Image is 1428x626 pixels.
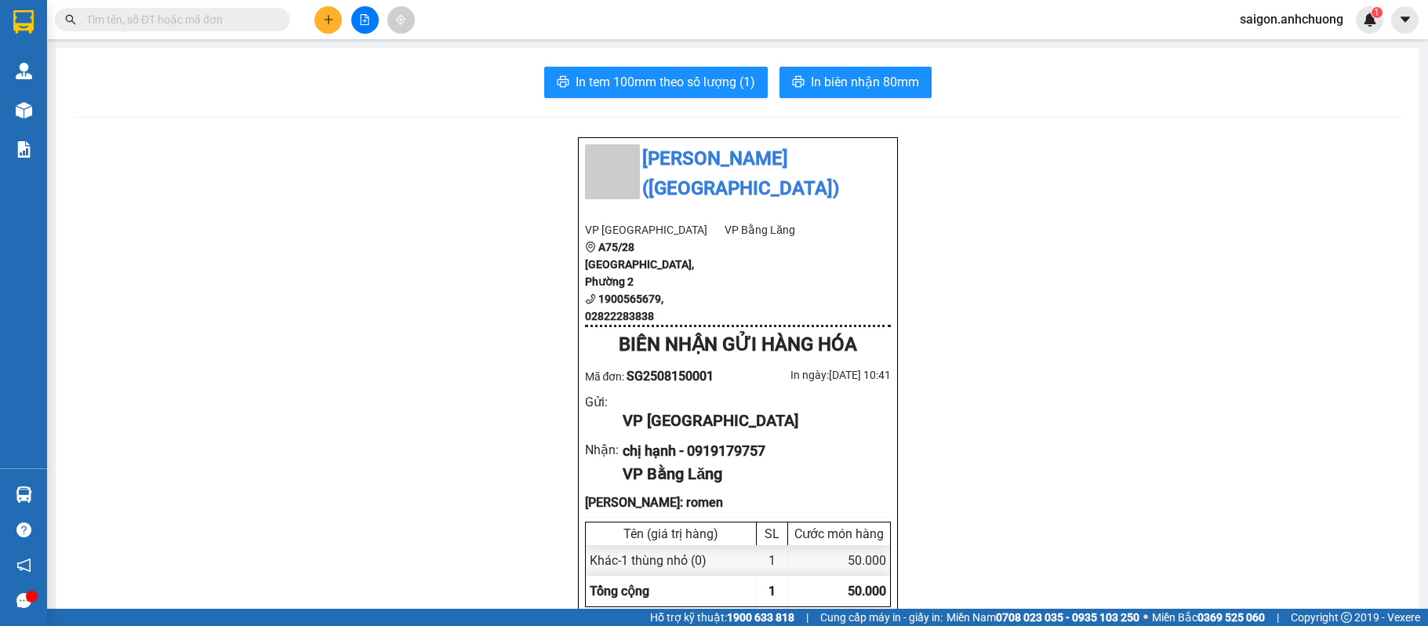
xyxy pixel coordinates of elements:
span: | [806,609,808,626]
span: ⚪️ [1143,614,1148,621]
button: printerIn tem 100mm theo số lượng (1) [544,67,768,98]
sup: 1 [1372,7,1383,18]
span: file-add [359,14,370,25]
span: Miền Nam [947,609,1139,626]
div: Tên (giá trị hàng) [590,526,752,541]
input: Tìm tên, số ĐT hoặc mã đơn [86,11,271,28]
img: logo-vxr [13,10,34,34]
button: file-add [351,6,379,34]
span: message [16,593,31,608]
span: | [1277,609,1279,626]
div: SL [761,526,783,541]
li: VP [GEOGRAPHIC_DATA] [585,221,725,238]
img: warehouse-icon [16,63,32,79]
span: notification [16,558,31,573]
span: 50.000 [848,584,886,599]
span: saigon.anhchuong [1227,9,1356,29]
div: Mã đơn: [585,366,738,386]
span: plus [323,14,334,25]
strong: 0708 023 035 - 0935 103 250 [996,611,1139,624]
span: Tổng cộng [590,584,649,599]
img: warehouse-icon [16,486,32,503]
div: Cước món hàng [792,526,886,541]
div: BIÊN NHẬN GỬI HÀNG HÓA [585,330,891,360]
b: A75/28 [GEOGRAPHIC_DATA], Phường 2 [585,241,694,288]
span: Miền Bắc [1152,609,1265,626]
span: copyright [1341,612,1352,623]
strong: 0369 525 060 [1197,611,1265,624]
span: 1 [769,584,776,599]
span: Cung cấp máy in - giấy in: [820,609,943,626]
span: phone [585,293,596,304]
span: aim [395,14,406,25]
img: icon-new-feature [1363,13,1377,27]
div: Nhận : [585,440,623,460]
div: VP Bằng Lăng [623,462,878,486]
span: In biên nhận 80mm [811,72,919,92]
span: question-circle [16,522,31,537]
button: caret-down [1391,6,1419,34]
span: 1 [1374,7,1379,18]
b: 1900565679, 02822283838 [585,293,663,322]
li: VP Bằng Lăng [725,221,865,238]
span: caret-down [1398,13,1412,27]
button: plus [314,6,342,34]
span: environment [585,242,596,253]
img: solution-icon [16,141,32,158]
span: printer [557,75,569,90]
button: aim [387,6,415,34]
div: Gửi : [585,392,623,412]
span: Hỗ trợ kỹ thuật: [650,609,794,626]
span: Khác - 1 thùng nhỏ (0) [590,553,707,568]
div: VP [GEOGRAPHIC_DATA] [623,409,878,433]
span: In tem 100mm theo số lượng (1) [576,72,755,92]
div: 1 [757,545,788,576]
div: In ngày: [DATE] 10:41 [738,366,891,384]
li: [PERSON_NAME] ([GEOGRAPHIC_DATA]) [585,144,891,203]
span: SG2508150001 [627,369,714,384]
span: printer [792,75,805,90]
span: search [65,14,76,25]
div: 50.000 [788,545,890,576]
strong: 1900 633 818 [727,611,794,624]
div: chị hạnh - 0919179757 [623,440,878,462]
div: [PERSON_NAME]: romen [585,493,891,512]
button: printerIn biên nhận 80mm [779,67,932,98]
img: warehouse-icon [16,102,32,118]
